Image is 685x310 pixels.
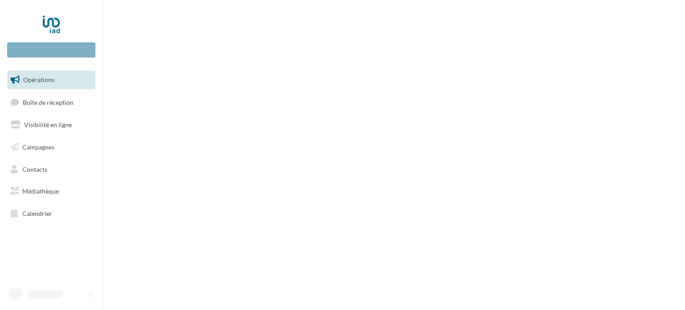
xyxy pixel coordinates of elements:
[22,165,47,173] span: Contacts
[23,76,54,83] span: Opérations
[7,42,95,58] div: Nouvelle campagne
[22,143,54,151] span: Campagnes
[5,138,97,157] a: Campagnes
[5,116,97,134] a: Visibilité en ligne
[5,182,97,201] a: Médiathèque
[5,70,97,89] a: Opérations
[5,160,97,179] a: Contacts
[23,98,74,106] span: Boîte de réception
[5,93,97,112] a: Boîte de réception
[22,210,52,217] span: Calendrier
[24,121,72,128] span: Visibilité en ligne
[5,204,97,223] a: Calendrier
[22,187,59,195] span: Médiathèque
